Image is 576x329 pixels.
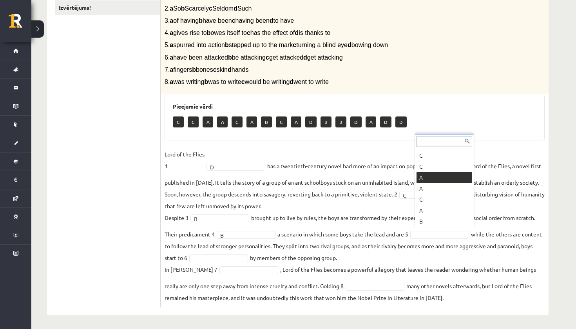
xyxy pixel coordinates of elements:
div: C [417,150,472,161]
div: A [417,172,472,183]
div: A [417,205,472,216]
div: B [417,216,472,227]
div: A [417,183,472,194]
div: C [417,194,472,205]
div: C [417,161,472,172]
